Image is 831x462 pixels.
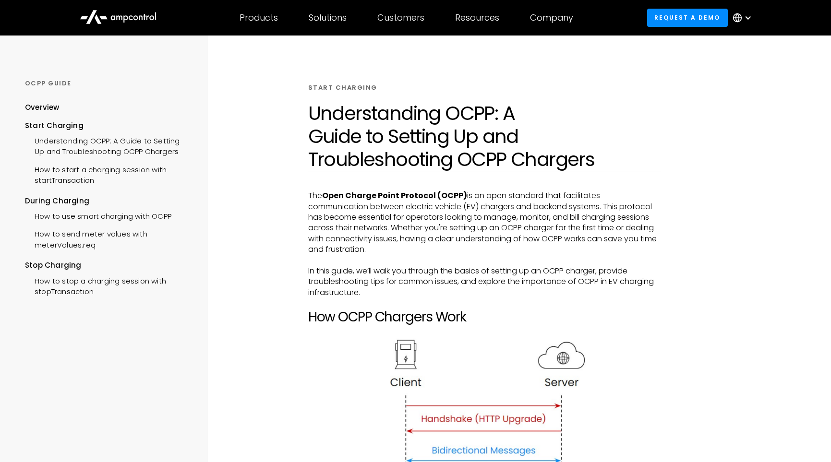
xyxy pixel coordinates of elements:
[308,190,661,255] p: The is an open standard that facilitates communication between electric vehicle (EV) chargers and...
[308,266,661,298] p: In this guide, we’ll walk you through the basics of setting up an OCPP charger, provide troublesh...
[25,102,60,113] div: Overview
[25,102,60,120] a: Overview
[308,309,661,325] h2: How OCPP Chargers Work
[25,196,191,206] div: During Charging
[455,12,499,23] div: Resources
[530,12,573,23] div: Company
[25,120,191,131] div: Start Charging
[647,9,728,26] a: Request a demo
[309,12,347,23] div: Solutions
[25,260,191,271] div: Stop Charging
[240,12,278,23] div: Products
[308,255,661,266] p: ‍
[25,206,171,224] a: How to use smart charging with OCPP
[25,271,191,300] a: How to stop a charging session with stopTransaction
[308,83,377,92] div: START CHARGING
[25,79,191,88] div: OCPP GUIDE
[308,102,661,171] h1: Understanding OCPP: A Guide to Setting Up and Troubleshooting OCPP Chargers
[25,224,191,253] a: How to send meter values with meterValues.req
[25,160,191,189] a: How to start a charging session with startTransaction
[25,131,191,160] a: Understanding OCPP: A Guide to Setting Up and Troubleshooting OCPP Chargers
[308,298,661,308] p: ‍
[308,325,661,335] p: ‍
[377,12,424,23] div: Customers
[322,190,467,201] strong: Open Charge Point Protocol (OCPP)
